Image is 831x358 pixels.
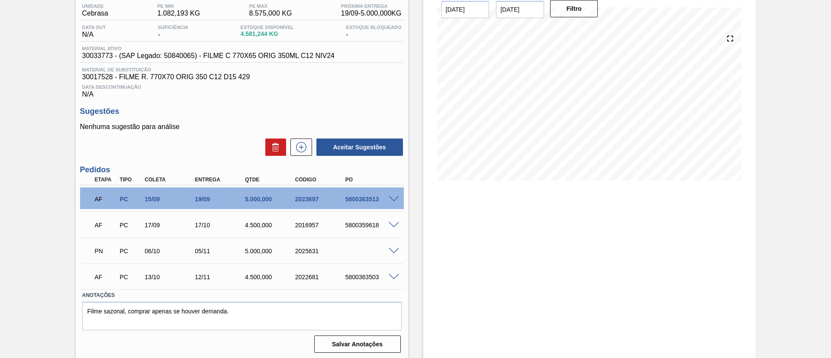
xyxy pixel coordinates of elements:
[249,3,292,9] span: PE MAX
[82,73,402,81] span: 30017528 - FILME R. 770X70 ORIG 350 C12 D15 429
[316,139,403,156] button: Aceitar Sugestões
[343,222,399,229] div: 5800359618
[286,139,312,156] div: Nova sugestão
[193,196,249,203] div: 19/09/2025
[343,196,399,203] div: 5800363513
[95,248,116,255] p: PN
[157,3,200,9] span: PE MIN
[82,84,402,90] span: Data Descontinuação
[243,248,299,255] div: 5.000,000
[312,138,404,157] div: Aceitar Sugestões
[95,196,116,203] p: AF
[80,123,404,131] p: Nenhuma sugestão para análise
[93,242,119,261] div: Pedido em Negociação
[142,196,199,203] div: 15/09/2025
[95,274,116,281] p: AF
[93,190,119,209] div: Aguardando Faturamento
[243,274,299,281] div: 4.500,000
[117,196,143,203] div: Pedido de Compra
[293,248,349,255] div: 2025631
[80,81,404,98] div: N/A
[142,222,199,229] div: 17/09/2025
[117,177,143,183] div: Tipo
[341,10,402,17] span: 19/09 - 5.000,000 KG
[95,222,116,229] p: AF
[82,25,106,30] span: Data out
[156,25,190,39] div: -
[82,10,108,17] span: Cebrasa
[82,46,335,51] span: Material ativo
[293,222,349,229] div: 2016957
[142,248,199,255] div: 06/10/2025
[157,10,200,17] span: 1.082,193 KG
[80,107,404,116] h3: Sugestões
[142,177,199,183] div: Coleta
[82,3,108,9] span: Unidade
[243,196,299,203] div: 5.000,000
[82,67,402,72] span: Material de Substituição
[82,302,402,330] textarea: Filme sazonal, comprar apenas se houver demanda.
[193,274,249,281] div: 12/11/2025
[93,177,119,183] div: Etapa
[82,289,402,302] label: Anotações
[117,274,143,281] div: Pedido de Compra
[142,274,199,281] div: 13/10/2025
[341,3,402,9] span: Próxima Entrega
[243,222,299,229] div: 4.500,000
[241,25,294,30] span: Estoque Disponível
[193,177,249,183] div: Entrega
[346,25,401,30] span: Estoque Bloqueado
[117,222,143,229] div: Pedido de Compra
[93,216,119,235] div: Aguardando Faturamento
[249,10,292,17] span: 8.575,000 KG
[343,177,399,183] div: PO
[82,52,335,60] span: 30033773 - (SAP Legado: 50840065) - FILME C 770X65 ORIG 350ML C12 NIV24
[293,274,349,281] div: 2022681
[441,1,490,18] input: dd/mm/yyyy
[293,177,349,183] div: Código
[193,248,249,255] div: 05/11/2025
[80,165,404,174] h3: Pedidos
[496,1,544,18] input: dd/mm/yyyy
[243,177,299,183] div: Qtde
[343,274,399,281] div: 5800363503
[261,139,286,156] div: Excluir Sugestões
[193,222,249,229] div: 17/10/2025
[117,248,143,255] div: Pedido de Compra
[93,268,119,287] div: Aguardando Faturamento
[293,196,349,203] div: 2023697
[344,25,403,39] div: -
[241,31,294,37] span: 4.581,244 KG
[314,335,401,353] button: Salvar Anotações
[158,25,188,30] span: Suficiência
[80,25,108,39] div: N/A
